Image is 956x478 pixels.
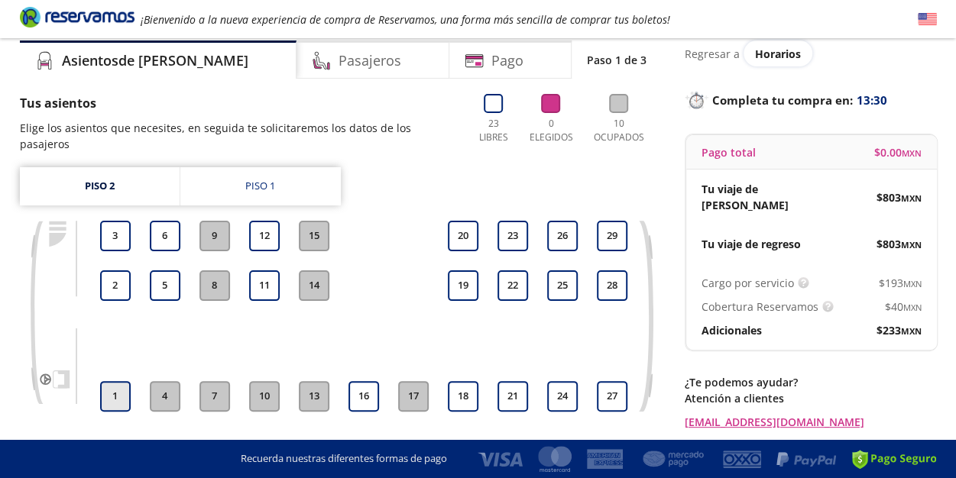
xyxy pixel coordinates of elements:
p: Regresar a [685,46,740,62]
small: MXN [901,192,922,204]
small: MXN [903,278,922,289]
button: 14 [299,270,329,301]
button: English [918,10,937,29]
button: 23 [497,221,528,251]
span: $ 803 [877,189,922,205]
button: 22 [497,270,528,301]
button: 3 [100,221,131,251]
button: 4 [150,381,180,412]
button: 16 [348,381,379,412]
p: Cargo por servicio [702,275,794,291]
span: $ 0.00 [874,144,922,160]
div: Piso 1 [245,179,275,194]
p: Elige los asientos que necesites, en seguida te solicitaremos los datos de los pasajeros [20,120,458,152]
button: 17 [398,381,429,412]
span: $ 40 [885,299,922,315]
small: MXN [901,239,922,250]
button: 24 [547,381,578,412]
button: 12 [249,221,280,251]
p: Tus asientos [20,94,458,112]
p: ¿Te podemos ayudar? [685,374,937,390]
p: Pago total [702,144,756,160]
button: 8 [199,270,230,301]
button: 5 [150,270,180,301]
a: [EMAIL_ADDRESS][DOMAIN_NAME] [685,414,937,430]
i: Brand Logo [20,5,134,28]
small: MXN [903,302,922,313]
h4: Asientos de [PERSON_NAME] [62,50,248,71]
p: Completa tu compra en : [685,89,937,111]
button: 10 [249,381,280,412]
h4: Pasajeros [339,50,401,71]
button: 6 [150,221,180,251]
button: 9 [199,221,230,251]
p: 23 Libres [473,117,514,144]
p: Adicionales [702,322,762,338]
small: MXN [902,147,922,159]
span: $ 193 [879,275,922,291]
p: Cobertura Reservamos [702,299,818,315]
button: 27 [597,381,627,412]
a: Piso 1 [180,167,341,205]
p: Tu viaje de regreso [702,236,801,252]
button: 15 [299,221,329,251]
a: Piso 2 [20,167,180,205]
button: 20 [448,221,478,251]
button: 2 [100,270,131,301]
p: Recuerda nuestras diferentes formas de pago [241,451,447,467]
button: 29 [597,221,627,251]
button: 25 [547,270,578,301]
button: 21 [497,381,528,412]
p: 10 Ocupados [588,117,650,144]
button: 28 [597,270,627,301]
button: 19 [448,270,478,301]
button: 18 [448,381,478,412]
button: 26 [547,221,578,251]
small: MXN [901,325,922,337]
h4: Pago [491,50,523,71]
em: ¡Bienvenido a la nueva experiencia de compra de Reservamos, una forma más sencilla de comprar tus... [141,12,670,27]
p: 0 Elegidos [526,117,576,144]
button: 7 [199,381,230,412]
button: 11 [249,270,280,301]
span: $ 233 [877,322,922,338]
a: Brand Logo [20,5,134,33]
span: 13:30 [857,92,887,109]
button: 13 [299,381,329,412]
p: Atención a clientes [685,390,937,406]
div: Regresar a ver horarios [685,40,937,66]
span: Horarios [755,47,801,61]
p: Paso 1 de 3 [587,52,647,68]
p: Tu viaje de [PERSON_NAME] [702,181,812,213]
button: 1 [100,381,131,412]
span: $ 803 [877,236,922,252]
